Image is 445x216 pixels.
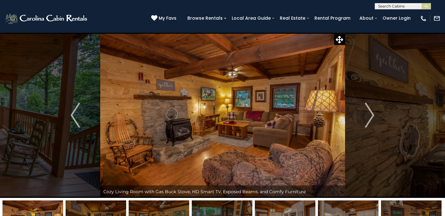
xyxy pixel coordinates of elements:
a: Real Estate [277,13,309,23]
button: Next [345,32,394,198]
img: phone-regular-white.png [420,15,427,22]
a: Owner Login [379,13,414,23]
a: Local Area Guide [229,13,274,23]
a: Browse Rentals [184,13,226,23]
button: Previous [51,32,100,198]
a: Rental Program [311,13,354,23]
a: About [356,13,377,23]
img: arrow [71,103,80,128]
div: Cozy Living Room with Gas Buck Stove, HD Smart TV, Exposed Beams, and Comfy Furniture [100,185,345,198]
img: White-1-2.png [5,12,89,25]
img: arrow [365,103,374,128]
img: mail-regular-white.png [433,15,440,22]
a: My Favs [151,15,178,22]
span: My Favs [159,15,176,22]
